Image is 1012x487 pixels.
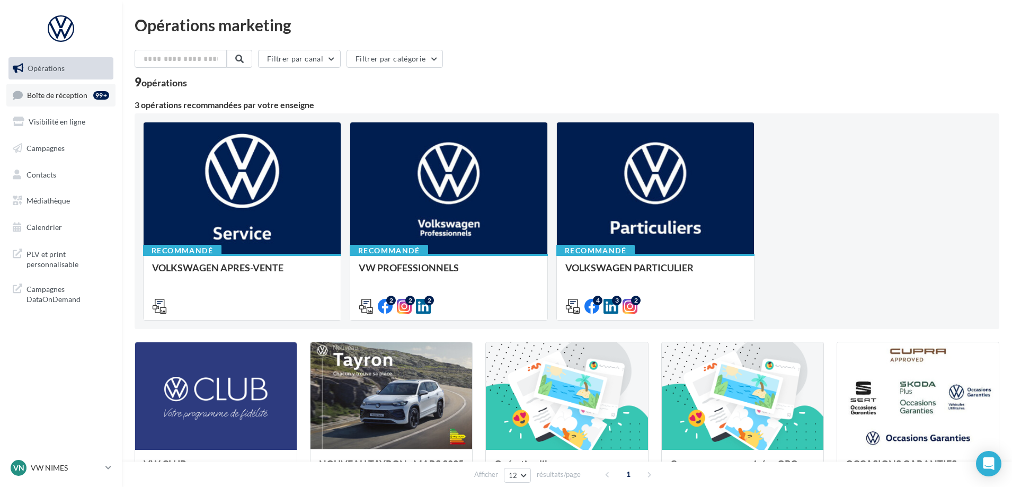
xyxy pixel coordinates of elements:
a: Boîte de réception99+ [6,84,116,107]
span: VOLKSWAGEN APRES-VENTE [152,262,283,273]
a: Campagnes DataOnDemand [6,278,116,309]
div: 2 [631,296,641,305]
span: résultats/page [537,470,581,480]
div: 4 [593,296,602,305]
span: OCCASIONS GARANTIES [846,458,957,470]
span: Opération libre [494,458,559,470]
span: Campagnes sponsorisées OPO [670,458,798,470]
a: VN VW NIMES [8,458,113,478]
a: PLV et print personnalisable [6,243,116,274]
span: Afficher [474,470,498,480]
span: VW PROFESSIONNELS [359,262,459,273]
div: 3 opérations recommandées par votre enseigne [135,101,999,109]
a: Calendrier [6,216,116,238]
span: Médiathèque [26,196,70,205]
div: Recommandé [350,245,428,256]
span: PLV et print personnalisable [26,247,109,270]
span: Boîte de réception [27,90,87,99]
div: 99+ [93,91,109,100]
div: 2 [386,296,396,305]
span: Calendrier [26,223,62,232]
div: Recommandé [556,245,635,256]
div: 2 [424,296,434,305]
span: 1 [620,466,637,483]
span: Campagnes DataOnDemand [26,282,109,305]
button: Filtrer par canal [258,50,341,68]
span: Visibilité en ligne [29,117,85,126]
span: VOLKSWAGEN PARTICULIER [565,262,694,273]
a: Visibilité en ligne [6,111,116,133]
div: 2 [405,296,415,305]
div: opérations [141,78,187,87]
span: Opérations [28,64,65,73]
div: Recommandé [143,245,221,256]
span: 12 [509,471,518,480]
button: 12 [504,468,531,483]
span: Contacts [26,170,56,179]
span: VW CLUB [144,458,187,470]
span: Campagnes [26,144,65,153]
span: VN [13,463,24,473]
div: Open Intercom Messenger [976,451,1001,476]
a: Campagnes [6,137,116,160]
a: Médiathèque [6,190,116,212]
a: Opérations [6,57,116,79]
div: 9 [135,76,187,88]
button: Filtrer par catégorie [347,50,443,68]
p: VW NIMES [31,463,101,473]
div: 3 [612,296,622,305]
div: Opérations marketing [135,17,999,33]
a: Contacts [6,164,116,186]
